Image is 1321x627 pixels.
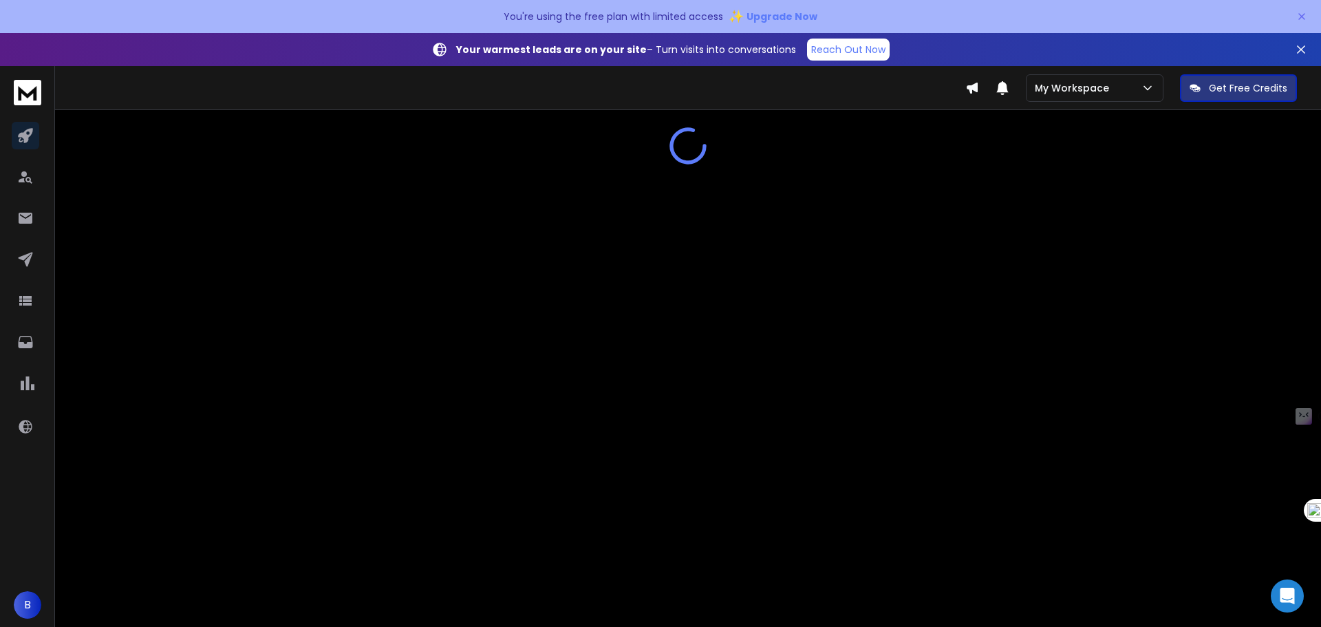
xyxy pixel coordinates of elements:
strong: Your warmest leads are on your site [456,43,647,56]
p: – Turn visits into conversations [456,43,796,56]
a: Reach Out Now [807,39,890,61]
button: B [14,591,41,619]
span: ✨ [729,7,744,26]
button: ✨Upgrade Now [729,3,817,30]
p: You're using the free plan with limited access [504,10,723,23]
span: Upgrade Now [747,10,817,23]
button: Get Free Credits [1180,74,1297,102]
p: Get Free Credits [1209,81,1287,95]
p: My Workspace [1035,81,1115,95]
p: Reach Out Now [811,43,885,56]
div: Open Intercom Messenger [1271,580,1304,613]
img: logo [14,80,41,105]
